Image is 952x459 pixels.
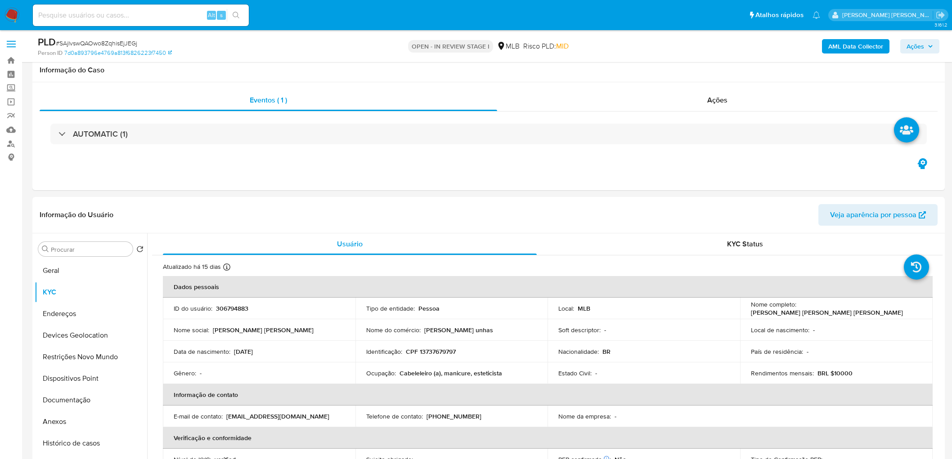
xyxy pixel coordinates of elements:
[40,210,113,219] h1: Informação do Usuário
[64,49,172,57] a: 7d0a893796e4769a813f6826223f7450
[558,412,611,420] p: Nome da empresa :
[558,304,574,312] p: Local :
[35,303,147,325] button: Endereços
[234,348,253,356] p: [DATE]
[136,245,144,255] button: Retornar ao pedido padrão
[755,10,804,20] span: Atalhos rápidos
[220,11,223,19] span: s
[830,204,916,226] span: Veja aparência por pessoa
[427,412,481,420] p: [PHONE_NUMBER]
[200,369,202,377] p: -
[163,384,933,406] th: Informação de contato
[822,39,889,53] button: AML Data Collector
[38,49,63,57] b: Person ID
[558,326,601,334] p: Soft descriptor :
[424,326,493,334] p: [PERSON_NAME] unhas
[813,326,815,334] p: -
[35,281,147,303] button: KYC
[807,348,808,356] p: -
[51,245,129,254] input: Procurar
[828,39,883,53] b: AML Data Collector
[35,368,147,389] button: Dispositivos Point
[751,348,803,356] p: País de residência :
[216,304,248,312] p: 306794883
[163,276,933,298] th: Dados pessoais
[366,369,396,377] p: Ocupação :
[35,411,147,432] button: Anexos
[558,348,599,356] p: Nacionalidade :
[73,129,128,139] h3: AUTOMATIC (1)
[174,326,209,334] p: Nome social :
[604,326,606,334] p: -
[817,369,853,377] p: BRL $10000
[163,427,933,449] th: Verificação e conformidade
[400,369,502,377] p: Cabeleleiro (a), manicure, esteticista
[595,369,597,377] p: -
[38,35,56,49] b: PLD
[727,239,763,249] span: KYC Status
[751,308,903,316] p: [PERSON_NAME] [PERSON_NAME] [PERSON_NAME]
[907,39,924,53] span: Ações
[35,346,147,368] button: Restrições Novo Mundo
[497,41,520,51] div: MLB
[406,348,456,356] p: CPF 13737679797
[900,39,939,53] button: Ações
[842,11,933,19] p: leticia.siqueira@mercadolivre.com
[707,95,727,105] span: Ações
[813,11,820,19] a: Notificações
[226,412,329,420] p: [EMAIL_ADDRESS][DOMAIN_NAME]
[366,304,415,312] p: Tipo de entidade :
[35,325,147,346] button: Devices Geolocation
[602,348,611,356] p: BR
[35,260,147,281] button: Geral
[250,95,287,105] span: Eventos ( 1 )
[751,326,809,334] p: Local de nascimento :
[337,239,363,249] span: Usuário
[366,326,421,334] p: Nome do comércio :
[42,245,49,253] button: Procurar
[213,326,314,334] p: [PERSON_NAME] [PERSON_NAME]
[408,40,493,53] p: OPEN - IN REVIEW STAGE I
[556,41,569,51] span: MID
[523,41,569,51] span: Risco PLD:
[366,348,402,356] p: Identificação :
[615,412,616,420] p: -
[174,369,196,377] p: Gênero :
[227,9,245,22] button: search-icon
[751,369,814,377] p: Rendimentos mensais :
[751,300,796,308] p: Nome completo :
[174,304,212,312] p: ID do usuário :
[578,304,590,312] p: MLB
[818,204,938,226] button: Veja aparência por pessoa
[33,9,249,21] input: Pesquise usuários ou casos...
[936,10,945,20] a: Sair
[35,389,147,411] button: Documentação
[558,369,592,377] p: Estado Civil :
[50,124,927,144] div: AUTOMATIC (1)
[366,412,423,420] p: Telefone de contato :
[418,304,440,312] p: Pessoa
[174,412,223,420] p: E-mail de contato :
[174,348,230,356] p: Data de nascimento :
[208,11,215,19] span: Alt
[40,66,938,75] h1: Informação do Caso
[56,39,137,48] span: # SAjIvswQAOwo8ZqhisEjJEGj
[163,263,221,271] p: Atualizado há 15 dias
[35,432,147,454] button: Histórico de casos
